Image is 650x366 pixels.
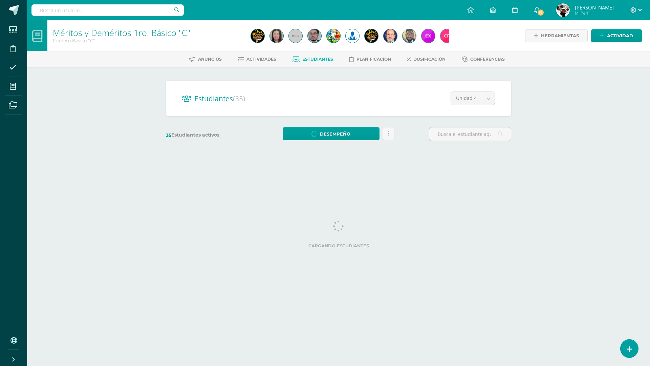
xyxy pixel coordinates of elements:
span: (35) [233,94,245,103]
input: Busca un usuario... [31,4,184,16]
a: Planificación [349,54,391,65]
span: Planificación [356,57,391,62]
a: Estudiantes [292,54,333,65]
span: Estudiantes [302,57,333,62]
img: 3d645cbe1293924e2eb96234d7fd56d6.png [384,29,397,43]
img: bed464ecf211d7b12cd6e304ab9921a6.png [403,29,416,43]
span: Estudiantes [194,94,245,103]
img: e848a06d305063da6e408c2e705eb510.png [251,29,264,43]
span: [PERSON_NAME] [575,4,614,11]
span: Herramientas [541,29,579,42]
div: Primero Básico 'C' [53,37,243,44]
a: Conferencias [462,54,505,65]
input: Busca el estudiante aquí... [429,127,511,141]
a: Unidad 4 [451,92,495,105]
a: Dosificación [407,54,446,65]
span: Dosificación [413,57,446,62]
span: Actividad [607,29,633,42]
span: Anuncios [198,57,222,62]
span: 17 [537,9,544,16]
a: Desempeño [283,127,379,140]
label: Estudiantes activos [166,132,248,138]
img: e3ffac15afa6ee5300c516ab87d4e208.png [440,29,454,43]
h1: Méritos y Deméritos 1ro. Básico "C" [53,28,243,37]
a: Actividades [238,54,276,65]
span: Mi Perfil [575,10,614,16]
a: Herramientas [525,29,588,42]
span: 35 [166,132,171,138]
img: 15a074f41613a7f727dddaabd9de4821.png [421,29,435,43]
span: Desempeño [320,128,350,140]
label: Cargando estudiantes [169,243,508,248]
img: c79a8ee83a32926c67f9bb364e6b58c4.png [308,29,321,43]
img: e03ec1ec303510e8e6f60bf4728ca3bf.png [270,29,283,43]
span: Unidad 4 [456,92,477,105]
img: da59f6ea21f93948affb263ca1346426.png [346,29,359,43]
span: Actividades [246,57,276,62]
a: Méritos y Deméritos 1ro. Básico "C" [53,27,190,38]
img: 45x45 [289,29,302,43]
img: 6048ae9c2eba16dcb25a041118cbde53.png [556,3,570,17]
span: Conferencias [470,57,505,62]
a: Actividad [591,29,642,42]
img: 51daec255f9cabefddb2cff9a8f95120.png [365,29,378,43]
a: Anuncios [189,54,222,65]
img: 852c373e651f39172791dbf6cd0291a6.png [327,29,340,43]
